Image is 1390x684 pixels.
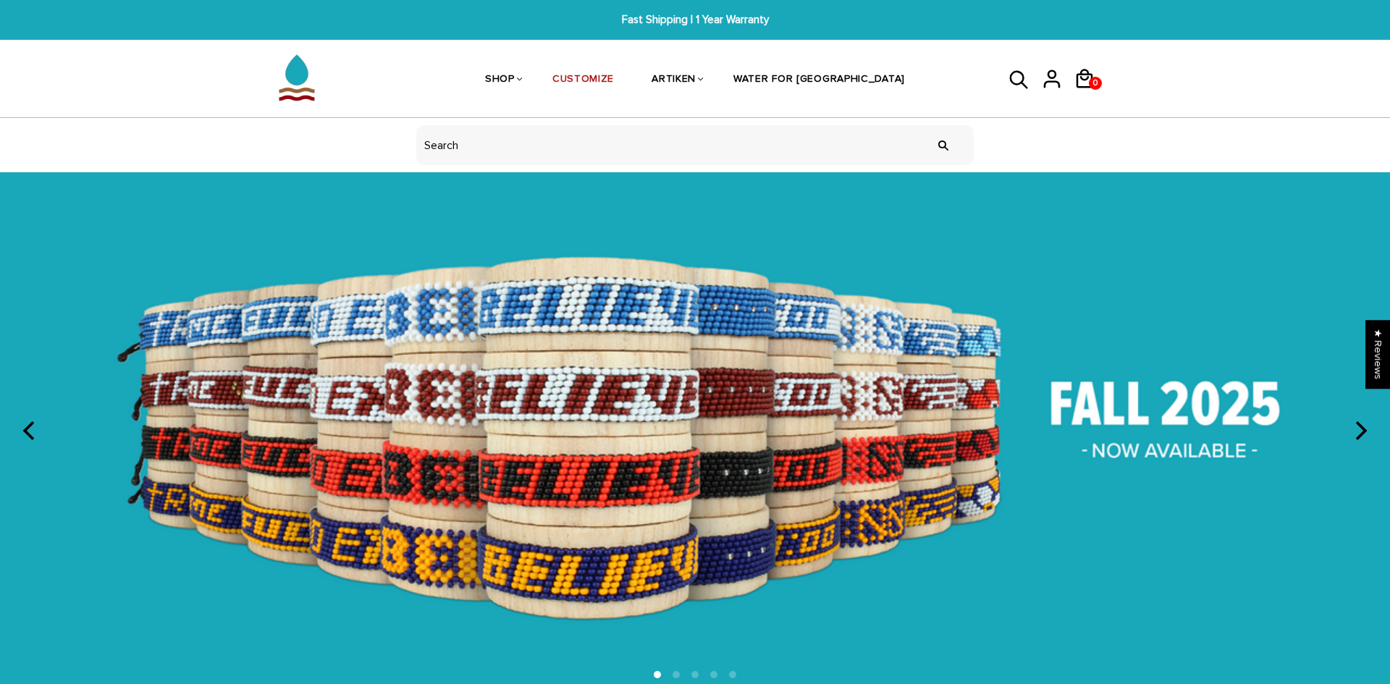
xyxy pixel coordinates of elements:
[1074,94,1106,96] a: 0
[485,42,515,119] a: SHOP
[416,125,974,165] input: header search
[929,118,958,172] input: Search
[1090,73,1101,93] span: 0
[14,415,46,447] button: previous
[652,42,696,119] a: ARTIKEN
[733,42,905,119] a: WATER FOR [GEOGRAPHIC_DATA]
[426,12,964,28] span: Fast Shipping | 1 Year Warranty
[1365,320,1390,389] div: Click to open Judge.me floating reviews tab
[1344,415,1376,447] button: next
[552,42,614,119] a: CUSTOMIZE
